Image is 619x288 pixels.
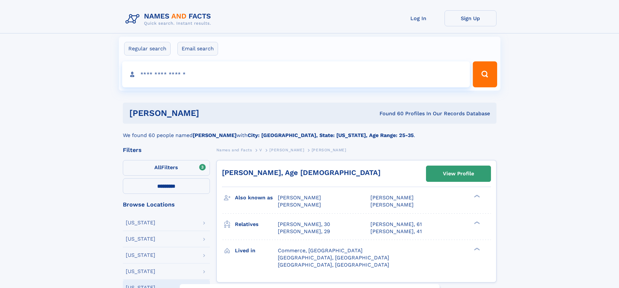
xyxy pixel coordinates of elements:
b: [PERSON_NAME] [193,132,237,138]
h3: Also known as [235,192,278,203]
img: Logo Names and Facts [123,10,216,28]
span: [PERSON_NAME] [269,148,304,152]
h1: [PERSON_NAME] [129,109,290,117]
span: [PERSON_NAME] [278,194,321,201]
div: We found 60 people named with . [123,124,496,139]
div: ❯ [472,194,480,198]
h3: Relatives [235,219,278,230]
span: [PERSON_NAME] [312,148,346,152]
div: [US_STATE] [126,220,155,225]
a: Names and Facts [216,146,252,154]
span: Commerce, [GEOGRAPHIC_DATA] [278,247,363,254]
a: Log In [393,10,445,26]
span: [PERSON_NAME] [370,202,414,208]
a: View Profile [426,166,491,182]
span: [PERSON_NAME] [278,202,321,208]
div: ❯ [472,247,480,251]
a: [PERSON_NAME], 29 [278,228,330,235]
a: [PERSON_NAME], 41 [370,228,422,235]
span: [GEOGRAPHIC_DATA], [GEOGRAPHIC_DATA] [278,262,389,268]
div: Filters [123,147,210,153]
div: Found 60 Profiles In Our Records Database [289,110,490,117]
div: ❯ [472,220,480,225]
span: All [154,164,161,170]
span: V [259,148,262,152]
a: [PERSON_NAME] [269,146,304,154]
label: Email search [177,42,218,56]
a: Sign Up [445,10,496,26]
div: View Profile [443,166,474,181]
button: Search Button [473,61,497,87]
div: [US_STATE] [126,236,155,242]
a: [PERSON_NAME], 30 [278,221,330,228]
b: City: [GEOGRAPHIC_DATA], State: [US_STATE], Age Range: 25-35 [248,132,414,138]
input: search input [122,61,470,87]
span: [GEOGRAPHIC_DATA], [GEOGRAPHIC_DATA] [278,255,389,261]
label: Regular search [124,42,171,56]
div: [US_STATE] [126,253,155,258]
h3: Lived in [235,245,278,256]
div: [US_STATE] [126,269,155,274]
a: [PERSON_NAME], Age [DEMOGRAPHIC_DATA] [222,169,380,177]
div: Browse Locations [123,202,210,207]
span: [PERSON_NAME] [370,194,414,201]
a: V [259,146,262,154]
label: Filters [123,160,210,176]
a: [PERSON_NAME], 61 [370,221,422,228]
